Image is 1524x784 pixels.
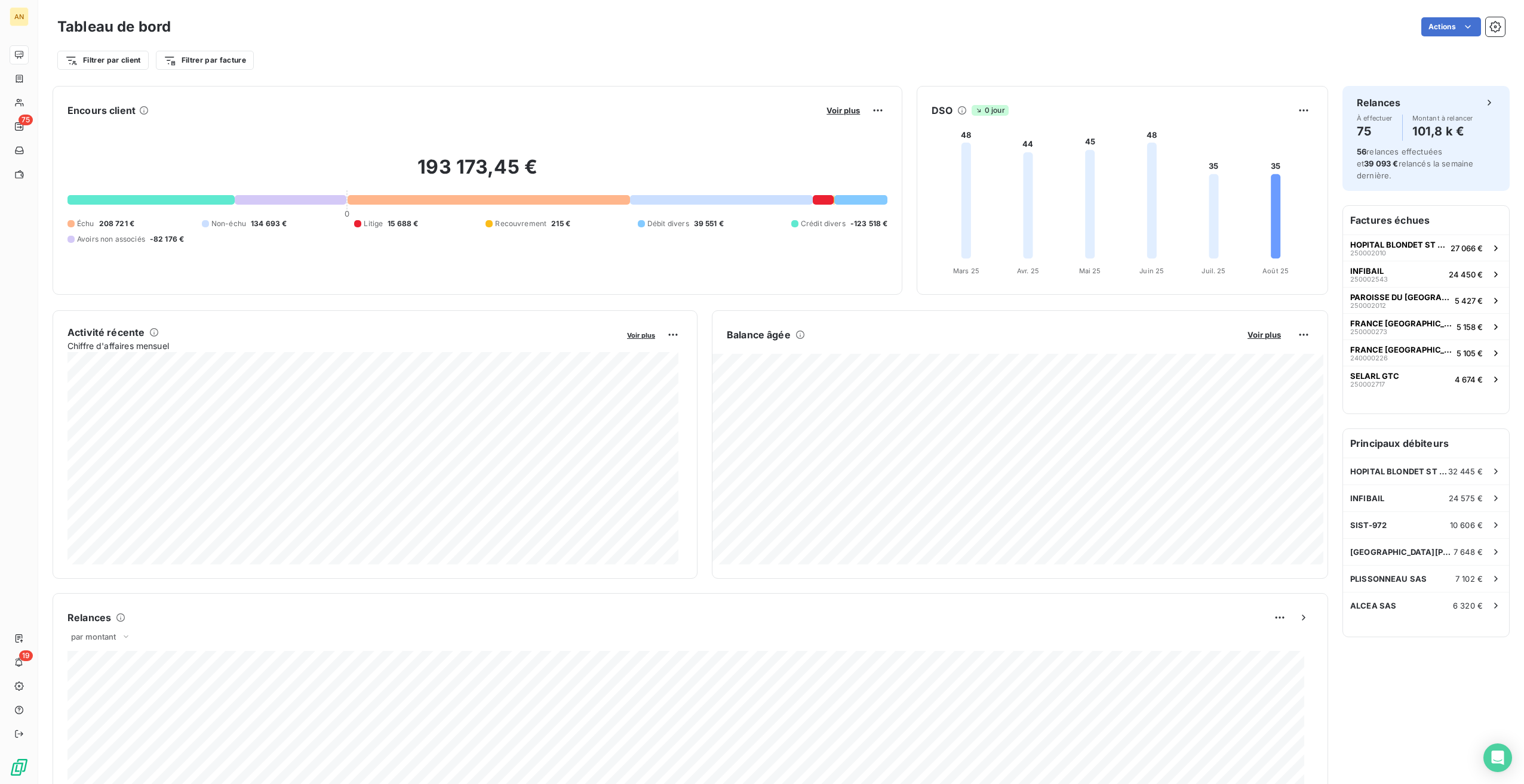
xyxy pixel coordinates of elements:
[1343,261,1509,287] button: INFIBAIL25000254324 450 €
[1357,122,1393,141] h4: 75
[1343,366,1509,392] button: SELARL GTC2500027174 674 €
[364,218,383,229] span: Litige
[1343,287,1509,313] button: PAROISSE DU [GEOGRAPHIC_DATA]2500020125 427 €
[1343,339,1509,366] button: FRANCE [GEOGRAPHIC_DATA]2400002265 105 €
[850,218,888,229] span: -123 518 €
[1449,270,1483,279] span: 24 450 €
[1457,348,1483,358] span: 5 105 €
[647,218,689,229] span: Débit divers
[1421,17,1481,36] button: Actions
[801,218,846,229] span: Crédit divers
[1343,206,1509,234] h6: Factures échues
[1453,601,1483,610] span: 6 320 €
[972,105,1009,116] span: 0 jour
[1350,601,1396,610] span: ALCEA SAS
[1350,381,1385,388] span: 250002717
[1343,313,1509,339] button: FRANCE [GEOGRAPHIC_DATA]2500002735 158 €
[10,758,29,777] img: Logo LeanPay
[1364,159,1398,168] span: 39 093 €
[57,51,149,70] button: Filtrer par client
[1350,302,1386,309] span: 250002012
[1350,328,1387,335] span: 250000273
[1350,467,1448,476] span: HOPITAL BLONDET ST JOSEPH
[694,218,724,229] span: 39 551 €
[823,105,864,116] button: Voir plus
[67,325,145,339] h6: Activité récente
[1350,266,1384,276] span: INFIBAIL
[1449,493,1483,503] span: 24 575 €
[1483,743,1512,772] div: Open Intercom Messenger
[551,218,570,229] span: 215 €
[1202,267,1226,275] tspan: Juil. 25
[10,7,29,26] div: AN
[627,331,655,339] span: Voir plus
[1350,493,1384,503] span: INFIBAIL
[1350,574,1427,584] span: PLISSONNEAU SAS
[1350,319,1452,328] span: FRANCE [GEOGRAPHIC_DATA]
[1262,267,1289,275] tspan: Août 25
[19,650,33,661] span: 19
[826,106,860,115] span: Voir plus
[57,16,171,38] h3: Tableau de bord
[10,117,28,136] a: 75
[1343,234,1509,261] button: HOPITAL BLONDET ST JOSEPH25000201027 066 €
[1455,574,1483,584] span: 7 102 €
[77,218,94,229] span: Échu
[1350,371,1399,381] span: SELARL GTC
[1079,267,1101,275] tspan: Mai 25
[932,103,952,118] h6: DSO
[1455,296,1483,305] span: 5 427 €
[1350,520,1387,530] span: SIST-972
[1357,95,1400,110] h6: Relances
[71,632,116,641] span: par montant
[1350,249,1386,257] span: 250002010
[1357,147,1366,156] span: 56
[345,209,349,218] span: 0
[19,115,33,125] span: 75
[1350,240,1446,249] span: HOPITAL BLONDET ST JOSEPH
[1457,322,1483,332] span: 5 158 €
[99,218,134,229] span: 208 721 €
[211,218,246,229] span: Non-échu
[67,155,887,191] h2: 193 173,45 €
[1454,547,1483,557] span: 7 648 €
[1350,354,1388,362] span: 240000226
[77,234,145,245] span: Avoirs non associés
[1450,520,1483,530] span: 10 606 €
[1357,147,1473,180] span: relances effectuées et relancés la semaine dernière.
[1455,375,1483,384] span: 4 674 €
[150,234,184,245] span: -82 176 €
[623,329,659,340] button: Voir plus
[67,610,111,625] h6: Relances
[1412,122,1473,141] h4: 101,8 k €
[1244,329,1285,340] button: Voir plus
[1017,267,1039,275] tspan: Avr. 25
[388,218,418,229] span: 15 688 €
[1350,292,1450,302] span: PAROISSE DU [GEOGRAPHIC_DATA]
[156,51,254,70] button: Filtrer par facture
[67,103,136,118] h6: Encours client
[727,328,791,342] h6: Balance âgée
[495,218,546,229] span: Recouvrement
[1451,243,1483,253] span: 27 066 €
[1350,345,1452,354] span: FRANCE [GEOGRAPHIC_DATA]
[67,339,619,352] span: Chiffre d'affaires mensuel
[1357,115,1393,122] span: À effectuer
[953,267,979,275] tspan: Mars 25
[1448,467,1483,476] span: 32 445 €
[1412,115,1473,122] span: Montant à relancer
[1350,276,1388,283] span: 250002543
[1343,429,1509,458] h6: Principaux débiteurs
[251,218,287,229] span: 134 693 €
[1248,330,1281,339] span: Voir plus
[1350,547,1454,557] span: [GEOGRAPHIC_DATA][PERSON_NAME]
[1140,267,1164,275] tspan: Juin 25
